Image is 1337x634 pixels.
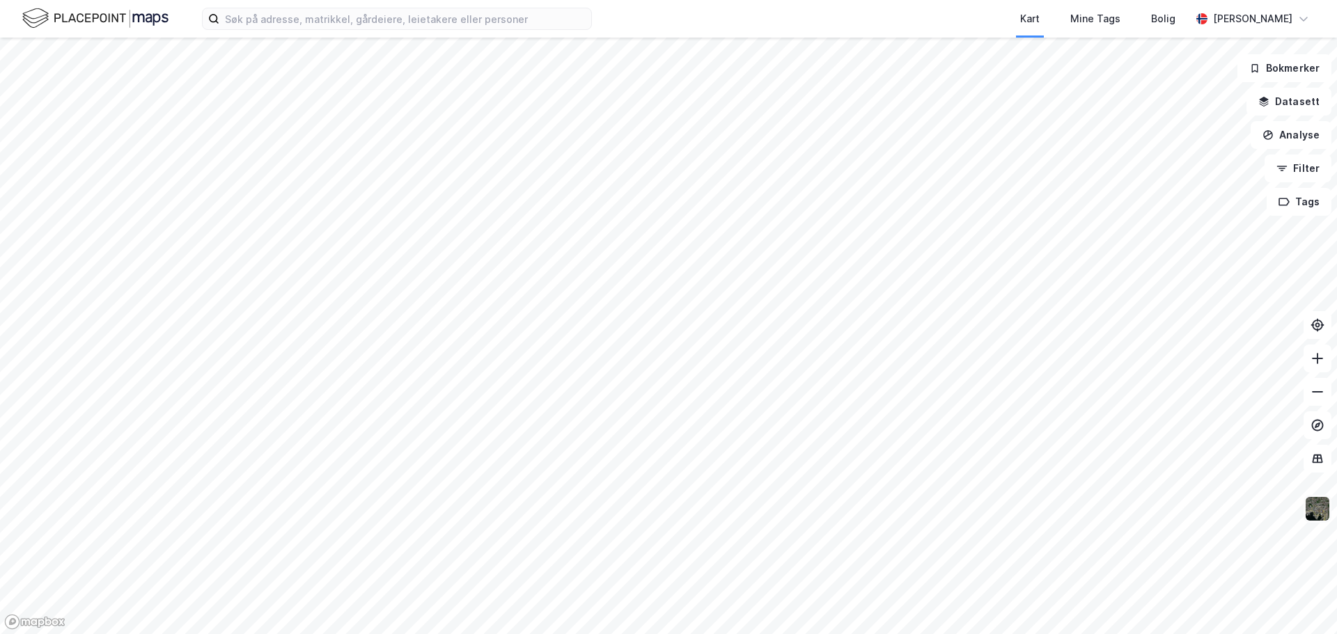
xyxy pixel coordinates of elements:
[1267,567,1337,634] div: Kontrollprogram for chat
[1213,10,1292,27] div: [PERSON_NAME]
[22,6,169,31] img: logo.f888ab2527a4732fd821a326f86c7f29.svg
[4,614,65,630] a: Mapbox homepage
[1151,10,1175,27] div: Bolig
[1237,54,1331,82] button: Bokmerker
[1267,567,1337,634] iframe: Chat Widget
[1246,88,1331,116] button: Datasett
[1267,188,1331,216] button: Tags
[1070,10,1120,27] div: Mine Tags
[1251,121,1331,149] button: Analyse
[1304,496,1331,522] img: 9k=
[1265,154,1331,182] button: Filter
[219,8,591,29] input: Søk på adresse, matrikkel, gårdeiere, leietakere eller personer
[1020,10,1040,27] div: Kart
